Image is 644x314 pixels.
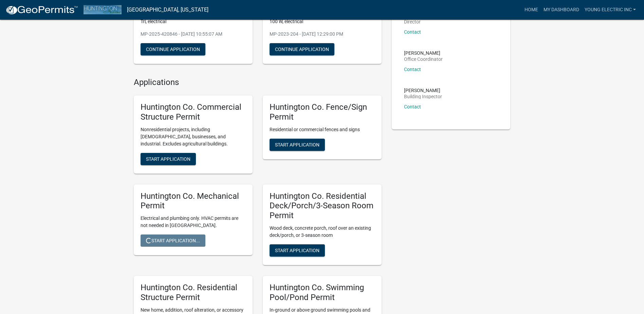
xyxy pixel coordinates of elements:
p: Director [404,19,440,24]
h5: Huntington Co. Swimming Pool/Pond Permit [270,283,375,302]
p: Building Inspector [404,94,442,99]
p: MP-2025-420846 - [DATE] 10:55:07 AM [141,31,246,38]
a: Home [522,3,541,16]
a: Young electric inc [582,3,639,16]
h4: Applications [134,77,382,87]
span: Start Application... [146,238,200,243]
p: Nonresidential projects, including [DEMOGRAPHIC_DATA], businesses, and industrial. Excludes agric... [141,126,246,147]
h5: Huntington Co. Fence/Sign Permit [270,102,375,122]
a: Contact [404,104,421,109]
p: MP-2023-204 - [DATE] 12:29:00 PM [270,31,375,38]
a: [GEOGRAPHIC_DATA], [US_STATE] [127,4,208,16]
p: [PERSON_NAME] [404,51,443,55]
button: Start Application [270,139,325,151]
h5: Huntington Co. Commercial Structure Permit [141,102,246,122]
p: Electrical and plumbing only. HVAC permits are not needed in [GEOGRAPHIC_DATA]. [141,215,246,229]
button: Start Application [270,244,325,257]
button: Start Application... [141,234,205,247]
p: Wood deck, concrete porch, roof over an existing deck/porch, or 3-season room [270,225,375,239]
button: Start Application [141,153,196,165]
a: My Dashboard [541,3,582,16]
span: Start Application [146,156,190,161]
button: Continue Application [141,43,205,55]
p: Office Coordinator [404,57,443,62]
a: Contact [404,67,421,72]
h5: Huntington Co. Residential Structure Permit [141,283,246,302]
p: [PERSON_NAME] [404,88,442,93]
a: Contact [404,29,421,35]
h5: Huntington Co. Mechanical Permit [141,191,246,211]
p: Residential or commercial fences and signs [270,126,375,133]
span: Start Application [275,248,319,253]
h5: Huntington Co. Residential Deck/Porch/3-Season Room Permit [270,191,375,221]
button: Continue Application [270,43,334,55]
span: Start Application [275,142,319,147]
img: Huntington County, Indiana [84,5,122,14]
